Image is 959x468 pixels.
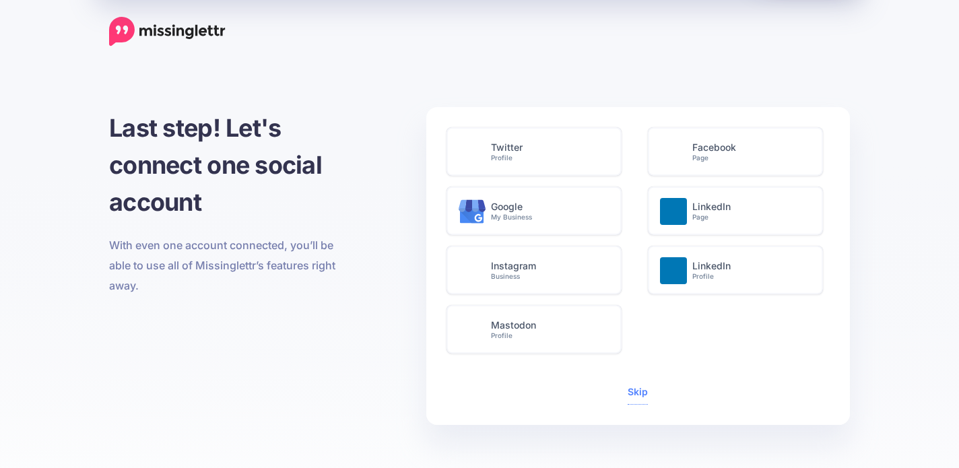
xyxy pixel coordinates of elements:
[692,261,808,281] h6: LinkedIn
[692,142,808,162] h6: Facebook
[491,320,607,340] h6: Mastodon
[447,187,628,235] a: GoogleMy Business
[648,187,830,235] a: LinkedInPage
[459,198,486,225] img: google-business.svg
[491,142,607,162] h6: Twitter
[491,213,607,222] small: My Business
[692,213,808,222] small: Page
[491,201,607,222] h6: Google
[447,127,628,176] a: TwitterProfile
[491,261,607,281] h6: Instagram
[109,235,343,296] p: With even one account connected, you’ll be able to use all of Missinglettr’s features right away.
[628,386,648,397] a: Skip
[447,305,628,354] a: MastodonProfile
[491,154,607,162] small: Profile
[692,201,808,222] h6: LinkedIn
[692,272,808,281] small: Profile
[491,272,607,281] small: Business
[447,246,628,294] a: InstagramBusiness
[648,246,830,294] a: LinkedInProfile
[109,113,322,217] span: Last step! Let's connect one social account
[491,331,607,340] small: Profile
[648,127,830,176] a: FacebookPage
[692,154,808,162] small: Page
[109,17,226,46] a: Home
